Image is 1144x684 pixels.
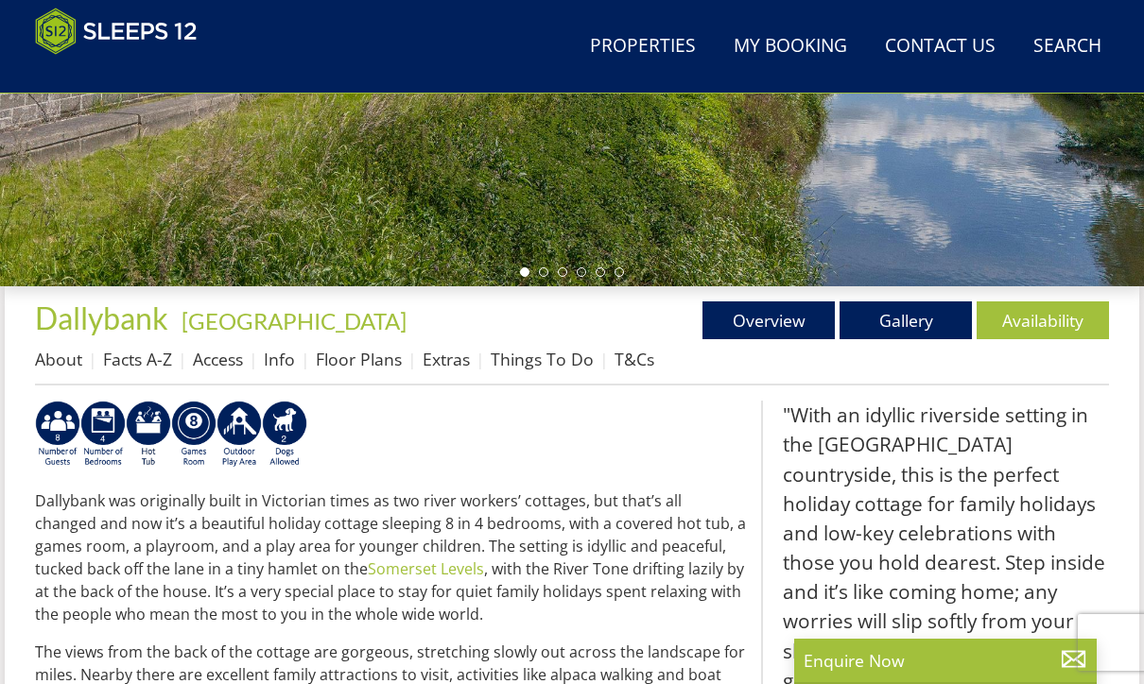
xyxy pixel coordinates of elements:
[491,348,594,370] a: Things To Do
[103,348,172,370] a: Facts A-Z
[804,648,1087,673] p: Enquire Now
[35,489,746,625] p: Dallybank was originally built in Victorian times as two river workers’ cottages, but that’s all ...
[80,401,126,469] img: AD_4nXdH858yhAvv6nPVZY8kb3ttXAlAN7axrOdk7HKfh72mG4KPpu5NUyB_Y5Bk2q2XTh1ABZ_IGTFSIZLvXxffO7xT8Bql_...
[840,301,972,339] a: Gallery
[35,299,168,336] span: Dallybank
[726,26,855,68] a: My Booking
[126,401,171,469] img: AD_4nXcpX5uDwed6-YChlrI2BYOgXwgg3aqYHOhRm0XfZB-YtQW2NrmeCr45vGAfVKUq4uWnc59ZmEsEzoF5o39EWARlT1ewO...
[171,401,217,469] img: AD_4nXdrZMsjcYNLGsKuA84hRzvIbesVCpXJ0qqnwZoX5ch9Zjv73tWe4fnFRs2gJ9dSiUubhZXckSJX_mqrZBmYExREIfryF...
[582,26,703,68] a: Properties
[35,8,198,55] img: Sleeps 12
[877,26,1003,68] a: Contact Us
[615,348,654,370] a: T&Cs
[702,301,835,339] a: Overview
[368,558,484,579] a: Somerset Levels
[193,348,243,370] a: Access
[423,348,470,370] a: Extras
[35,401,80,469] img: AD_4nXePZcjVOS2qYbzuZ7GUMik2sUOoY6QSRa3heHpx_VoQmkKRZwh5wA6y75ii0OFkGCZBnEWx-zscKe10RMapWwzPV0UHf...
[1026,26,1109,68] a: Search
[264,348,295,370] a: Info
[182,307,407,334] a: [GEOGRAPHIC_DATA]
[26,66,224,82] iframe: Customer reviews powered by Trustpilot
[262,401,307,469] img: AD_4nXe7_8LrJK20fD9VNWAdfykBvHkWcczWBt5QOadXbvIwJqtaRaRf-iI0SeDpMmH1MdC9T1Vy22FMXzzjMAvSuTB5cJ7z5...
[977,301,1109,339] a: Availability
[35,348,82,370] a: About
[35,299,174,336] a: Dallybank
[316,348,402,370] a: Floor Plans
[174,307,407,334] span: -
[217,401,262,469] img: AD_4nXfjdDqPkGBf7Vpi6H87bmAUe5GYCbodrAbU4sf37YN55BCjSXGx5ZgBV7Vb9EJZsXiNVuyAiuJUB3WVt-w9eJ0vaBcHg...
